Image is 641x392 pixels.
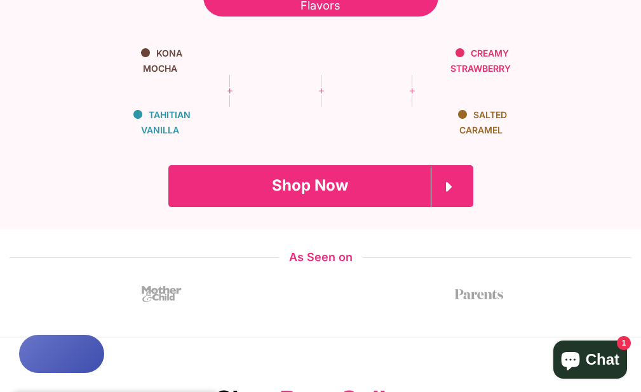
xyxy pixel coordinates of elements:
[455,289,503,299] img: parents-1636474461056.png
[550,341,631,382] inbox-online-store-chat: Shopify online store chat
[141,109,191,135] span: Tahitian Vanilla
[143,48,182,74] span: KONA Mocha
[459,109,507,135] span: Salted Caramel
[168,165,473,207] a: Shop Now
[450,48,511,74] span: Creamy Strawberry
[19,335,104,373] button: Rewards
[142,286,182,302] img: mother_and_child-1636474461042.png
[279,252,363,263] span: As Seen on
[272,176,348,194] span: Shop Now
